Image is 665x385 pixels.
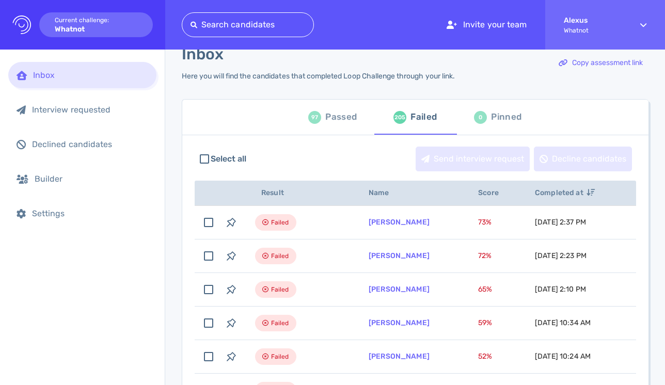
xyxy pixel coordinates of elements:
[369,285,430,294] a: [PERSON_NAME]
[478,352,492,361] span: 52 %
[553,51,648,75] button: Copy assessment link
[369,188,401,197] span: Name
[416,147,529,171] div: Send interview request
[35,174,148,184] div: Builder
[271,350,289,363] span: Failed
[308,111,321,124] div: 97
[182,72,455,81] div: Here you will find the candidates that completed Loop Challenge through your link.
[271,283,289,296] span: Failed
[369,318,430,327] a: [PERSON_NAME]
[33,70,148,80] div: Inbox
[535,188,595,197] span: Completed at
[271,317,289,329] span: Failed
[535,285,586,294] span: [DATE] 2:10 PM
[478,285,492,294] span: 65 %
[534,147,631,171] div: Decline candidates
[182,45,224,63] h1: Inbox
[369,352,430,361] a: [PERSON_NAME]
[416,147,530,171] button: Send interview request
[534,147,632,171] button: Decline candidates
[478,318,492,327] span: 59 %
[271,250,289,262] span: Failed
[478,251,492,260] span: 72 %
[211,153,247,165] span: Select all
[478,218,492,227] span: 73 %
[474,111,487,124] div: 0
[243,181,356,206] th: Result
[491,109,521,125] div: Pinned
[410,109,437,125] div: Failed
[325,109,357,125] div: Passed
[535,352,591,361] span: [DATE] 10:24 AM
[535,218,586,227] span: [DATE] 2:37 PM
[393,111,406,124] div: 205
[535,251,587,260] span: [DATE] 2:23 PM
[564,16,622,25] strong: Alexus
[32,105,148,115] div: Interview requested
[535,318,591,327] span: [DATE] 10:34 AM
[32,139,148,149] div: Declined candidates
[32,208,148,218] div: Settings
[369,251,430,260] a: [PERSON_NAME]
[271,216,289,229] span: Failed
[478,188,510,197] span: Score
[564,27,622,34] span: Whatnot
[369,218,430,227] a: [PERSON_NAME]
